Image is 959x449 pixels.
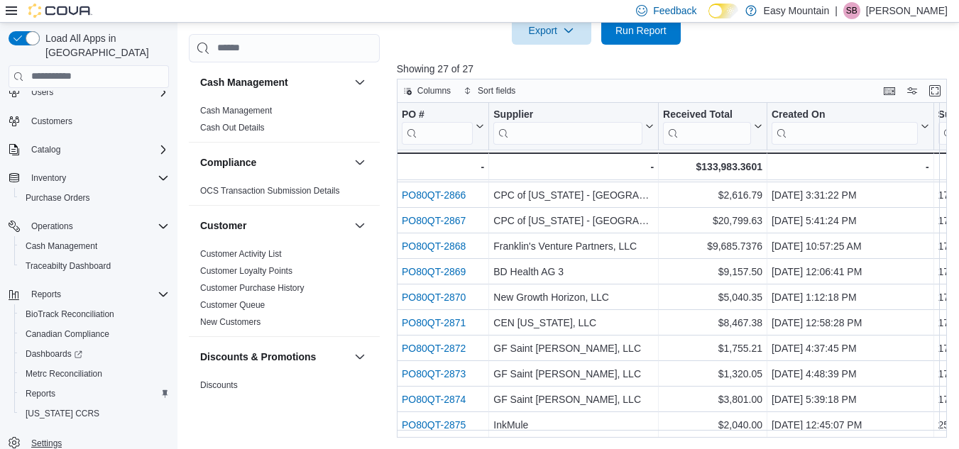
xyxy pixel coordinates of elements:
[653,4,696,18] span: Feedback
[351,348,368,365] button: Discounts & Promotions
[14,324,175,344] button: Canadian Compliance
[772,158,929,175] div: -
[402,317,466,328] a: PO80QT-2871
[663,416,762,433] div: $2,040.00
[881,82,898,99] button: Keyboard shortcuts
[3,82,175,102] button: Users
[397,62,953,76] p: Showing 27 of 27
[663,108,762,144] button: Received Total
[31,144,60,155] span: Catalog
[200,105,272,115] a: Cash Management
[200,396,268,407] span: Promotion Details
[200,299,265,309] a: Customer Queue
[764,2,830,19] p: Easy Mountain
[402,189,466,201] a: PO80QT-2866
[20,257,116,275] a: Traceabilty Dashboard
[835,2,838,19] p: |
[402,266,466,277] a: PO80QT-2869
[493,108,642,144] div: Supplier
[26,218,79,235] button: Operations
[200,282,305,293] span: Customer Purchase History
[398,82,456,99] button: Columns
[493,314,654,331] div: CEN [US_STATE], LLC
[351,73,368,90] button: Cash Management
[200,349,349,363] button: Discounts & Promotions
[200,74,288,89] h3: Cash Management
[493,108,654,144] button: Supplier
[26,170,169,187] span: Inventory
[26,388,55,399] span: Reports
[200,184,340,196] span: OCS Transaction Submission Details
[31,87,53,98] span: Users
[14,256,175,276] button: Traceabilty Dashboard
[402,343,466,354] a: PO80QT-2872
[200,299,265,310] span: Customer Queue
[200,282,305,292] a: Customer Purchase History
[663,238,762,255] div: $9,685.7376
[20,306,120,323] a: BioTrack Reconciliation
[20,189,169,206] span: Purchase Orders
[26,84,169,101] span: Users
[189,182,380,204] div: Compliance
[772,238,929,255] div: [DATE] 10:57:25 AM
[20,189,96,206] a: Purchase Orders
[493,391,654,408] div: GF Saint [PERSON_NAME], LLC
[20,405,169,422] span: Washington CCRS
[663,365,762,382] div: $1,320.05
[20,306,169,323] span: BioTrack Reconciliation
[3,284,175,304] button: Reports
[493,108,642,121] div: Supplier
[772,340,929,357] div: [DATE] 4:37:45 PM
[20,326,169,343] span: Canadian Compliance
[14,344,175,364] a: Dashboards
[40,31,169,60] span: Load All Apps in [GEOGRAPHIC_DATA]
[20,385,169,402] span: Reports
[458,82,521,99] button: Sort fields
[26,113,78,130] a: Customers
[200,248,282,259] span: Customer Activity List
[20,238,169,255] span: Cash Management
[200,155,349,169] button: Compliance
[26,170,72,187] button: Inventory
[200,316,261,327] span: New Customers
[20,365,169,382] span: Metrc Reconciliation
[31,289,61,300] span: Reports
[772,212,929,229] div: [DATE] 5:41:24 PM
[20,238,103,255] a: Cash Management
[200,121,265,133] span: Cash Out Details
[31,116,72,127] span: Customers
[663,212,762,229] div: $20,799.63
[200,185,340,195] a: OCS Transaction Submission Details
[14,404,175,423] button: [US_STATE] CCRS
[493,263,654,280] div: BD Health AG 3
[3,140,175,160] button: Catalog
[26,141,169,158] span: Catalog
[20,326,115,343] a: Canadian Compliance
[31,438,62,449] span: Settings
[351,153,368,170] button: Compliance
[200,104,272,116] span: Cash Management
[26,218,169,235] span: Operations
[3,111,175,131] button: Customers
[402,292,466,303] a: PO80QT-2870
[14,236,175,256] button: Cash Management
[493,289,654,306] div: New Growth Horizon, LLC
[20,385,61,402] a: Reports
[663,108,751,144] div: Received Total
[772,391,929,408] div: [DATE] 5:39:18 PM
[512,16,591,45] button: Export
[402,240,466,252] a: PO80QT-2868
[200,218,246,232] h3: Customer
[20,365,108,382] a: Metrc Reconciliation
[772,365,929,382] div: [DATE] 4:48:39 PM
[200,155,256,169] h3: Compliance
[663,108,751,121] div: Received Total
[3,168,175,188] button: Inventory
[772,108,918,144] div: Created On
[402,394,466,405] a: PO80QT-2874
[772,416,929,433] div: [DATE] 12:45:07 PM
[200,397,268,406] a: Promotion Details
[663,391,762,408] div: $3,801.00
[20,405,105,422] a: [US_STATE] CCRS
